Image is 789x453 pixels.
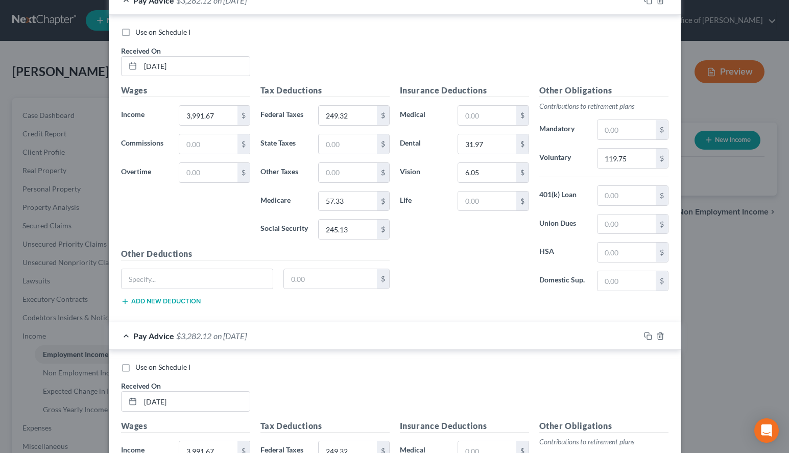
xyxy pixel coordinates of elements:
label: Overtime [116,162,174,183]
h5: Other Obligations [539,84,668,97]
input: 0.00 [597,186,655,205]
label: Medical [395,105,453,126]
label: Domestic Sup. [534,271,592,291]
div: $ [516,106,529,125]
input: 0.00 [179,134,237,154]
input: 0.00 [179,106,237,125]
div: $ [656,186,668,205]
div: $ [377,269,389,289]
div: $ [377,163,389,182]
h5: Tax Deductions [260,420,390,433]
input: 0.00 [319,192,376,211]
div: $ [656,120,668,139]
label: 401(k) Loan [534,185,592,206]
input: 0.00 [458,192,516,211]
div: $ [237,163,250,182]
button: Add new deduction [121,297,201,305]
input: 0.00 [597,149,655,168]
label: Other Taxes [255,162,314,183]
div: $ [516,163,529,182]
h5: Wages [121,84,250,97]
input: 0.00 [319,220,376,239]
div: $ [377,106,389,125]
label: Life [395,191,453,211]
input: 0.00 [284,269,377,289]
div: Open Intercom Messenger [754,418,779,443]
span: on [DATE] [213,331,247,341]
input: 0.00 [458,106,516,125]
div: $ [377,220,389,239]
span: $3,282.12 [176,331,211,341]
h5: Insurance Deductions [400,84,529,97]
span: Pay Advice [133,331,174,341]
label: Medicare [255,191,314,211]
div: $ [516,192,529,211]
label: State Taxes [255,134,314,154]
input: MM/DD/YYYY [140,57,250,76]
label: Mandatory [534,120,592,140]
label: Dental [395,134,453,154]
div: $ [656,149,668,168]
h5: Wages [121,420,250,433]
label: Federal Taxes [255,105,314,126]
input: 0.00 [179,163,237,182]
span: Received On [121,382,161,390]
h5: Other Deductions [121,248,390,260]
div: $ [656,271,668,291]
div: $ [516,134,529,154]
div: $ [656,243,668,262]
div: $ [377,192,389,211]
label: Social Security [255,219,314,240]
input: 0.00 [458,134,516,154]
span: Use on Schedule I [135,363,190,371]
span: Use on Schedule I [135,28,190,36]
input: 0.00 [597,214,655,234]
span: Received On [121,46,161,55]
input: 0.00 [319,163,376,182]
span: Income [121,110,145,118]
div: $ [377,134,389,154]
input: Specify... [122,269,273,289]
p: Contributions to retirement plans [539,437,668,447]
input: 0.00 [597,243,655,262]
input: 0.00 [319,106,376,125]
input: MM/DD/YYYY [140,392,250,411]
div: $ [237,134,250,154]
div: $ [656,214,668,234]
label: Union Dues [534,214,592,234]
div: $ [237,106,250,125]
h5: Other Obligations [539,420,668,433]
h5: Insurance Deductions [400,420,529,433]
input: 0.00 [319,134,376,154]
input: 0.00 [458,163,516,182]
label: Voluntary [534,148,592,169]
label: HSA [534,242,592,263]
label: Vision [395,162,453,183]
p: Contributions to retirement plans [539,101,668,111]
input: 0.00 [597,120,655,139]
label: Commissions [116,134,174,154]
input: 0.00 [597,271,655,291]
h5: Tax Deductions [260,84,390,97]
